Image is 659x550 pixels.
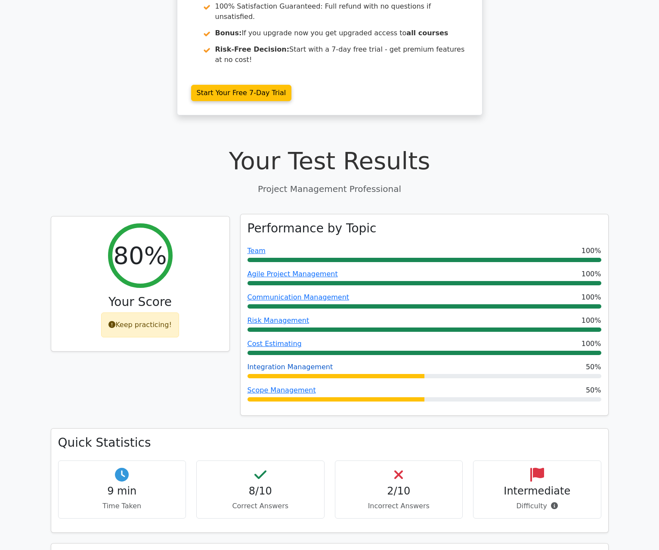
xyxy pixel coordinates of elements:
[51,146,609,175] h1: Your Test Results
[248,270,338,278] a: Agile Project Management
[101,312,179,337] div: Keep practicing!
[342,485,456,497] h4: 2/10
[342,501,456,511] p: Incorrect Answers
[582,292,601,303] span: 100%
[480,501,594,511] p: Difficulty
[248,363,333,371] a: Integration Management
[191,85,292,101] a: Start Your Free 7-Day Trial
[248,293,350,301] a: Communication Management
[51,182,609,195] p: Project Management Professional
[582,269,601,279] span: 100%
[248,386,316,394] a: Scope Management
[586,362,601,372] span: 50%
[204,485,317,497] h4: 8/10
[113,241,167,270] h2: 80%
[58,295,223,309] h3: Your Score
[65,485,179,497] h4: 9 min
[582,315,601,326] span: 100%
[248,316,309,324] a: Risk Management
[586,385,601,396] span: 50%
[582,339,601,349] span: 100%
[248,221,377,236] h3: Performance by Topic
[58,436,601,450] h3: Quick Statistics
[248,247,266,255] a: Team
[65,501,179,511] p: Time Taken
[480,485,594,497] h4: Intermediate
[248,340,302,348] a: Cost Estimating
[582,246,601,256] span: 100%
[204,501,317,511] p: Correct Answers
